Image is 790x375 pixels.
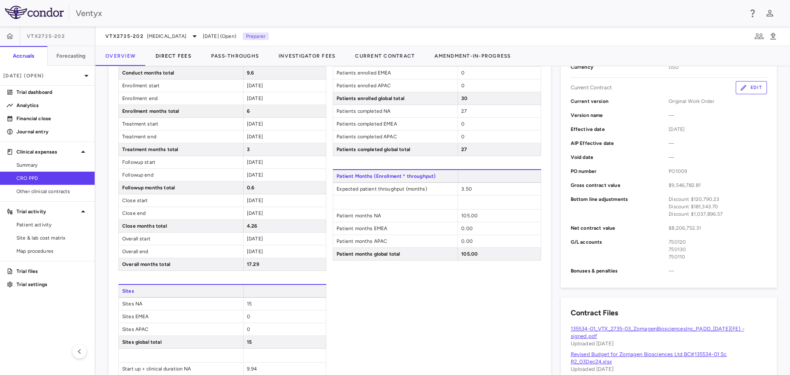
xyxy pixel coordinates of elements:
[16,281,88,288] p: Trial settings
[247,70,254,76] span: 9.6
[119,258,243,270] span: Overall months total
[16,208,78,215] p: Trial activity
[119,363,243,375] span: Start up + clinical duration NA
[119,336,243,348] span: Sites global total
[669,224,767,232] span: $8,206,752.31
[16,102,88,109] p: Analytics
[247,326,250,332] span: 0
[571,340,767,347] p: Uploaded [DATE]
[571,154,669,161] p: Void date
[461,70,465,76] span: 0
[247,185,254,191] span: 0.6
[119,207,243,219] span: Close end
[247,301,252,307] span: 15
[269,46,345,66] button: Investigator Fees
[247,83,263,89] span: [DATE]
[247,236,263,242] span: [DATE]
[333,183,458,195] span: Expected patient throughput (months)
[119,169,243,181] span: Followup end
[669,196,767,203] div: Discount $120,790.23
[669,112,767,119] span: —
[147,33,186,40] span: [MEDICAL_DATA]
[461,83,465,89] span: 0
[571,267,669,275] p: Bonuses & penalties
[16,148,78,156] p: Clinical expenses
[333,222,458,235] span: Patient months EMEA
[247,108,250,114] span: 6
[16,161,88,169] span: Summary
[247,95,263,101] span: [DATE]
[119,220,243,232] span: Close months total
[669,98,767,105] span: Original Work Order
[119,194,243,207] span: Close start
[461,226,473,231] span: 0.00
[119,233,243,245] span: Overall start
[571,63,669,71] p: Currency
[571,140,669,147] p: AIP Effective date
[333,118,458,130] span: Patients completed EMEA
[247,249,263,254] span: [DATE]
[119,245,243,258] span: Overall end
[669,63,767,71] span: USD
[16,188,88,195] span: Other clinical contracts
[247,159,263,165] span: [DATE]
[13,52,34,60] h6: Accruals
[669,168,767,175] span: PO1009
[3,72,81,79] p: [DATE] (Open)
[16,89,88,96] p: Trial dashboard
[571,196,669,218] p: Bottom line adjustments
[247,198,263,203] span: [DATE]
[243,33,269,40] p: Preparer
[16,115,88,122] p: Financial close
[571,84,612,91] p: Current Contract
[119,156,243,168] span: Followup start
[461,251,478,257] span: 105.00
[119,182,243,194] span: Followup months total
[571,326,744,339] a: 135534-01_VTX_2735-03_ZomagenBiosciencesInc_PADD_[DATE](FE) - signed.pdf
[333,235,458,247] span: Patient months APAC
[16,268,88,275] p: Trial files
[333,248,458,260] span: Patient months global total
[461,121,465,127] span: 0
[461,238,473,244] span: 0.00
[146,46,201,66] button: Direct Fees
[119,298,243,310] span: Sites NA
[425,46,520,66] button: Amendment-In-Progress
[669,246,767,253] div: 750130
[333,105,458,117] span: Patients completed NA
[571,182,669,189] p: Gross contract value
[333,170,458,182] span: Patient Months (Enrollment * throughput)
[16,128,88,135] p: Journal entry
[27,33,65,40] span: VTX2735-202
[247,172,263,178] span: [DATE]
[119,118,243,130] span: Treatment start
[461,147,467,152] span: 27
[201,46,269,66] button: Pass-Throughs
[333,143,458,156] span: Patients completed global total
[247,121,263,127] span: [DATE]
[16,175,88,182] span: CRO PPD
[16,247,88,255] span: Map procedures
[669,238,767,246] div: 750120
[571,98,669,105] p: Current version
[333,79,458,92] span: Patients enrolled APAC
[247,134,263,140] span: [DATE]
[119,143,243,156] span: Treatment months total
[669,126,767,133] span: [DATE]
[669,182,767,189] span: $9,546,782.81
[571,238,669,261] p: G/L accounts
[119,67,243,79] span: Conduct months total
[461,213,478,219] span: 105.00
[16,234,88,242] span: Site & lab cost matrix
[247,261,259,267] span: 17.29
[345,46,425,66] button: Current Contract
[333,67,458,79] span: Patients enrolled EMEA
[571,126,669,133] p: Effective date
[736,81,767,94] button: Edit
[16,221,88,228] span: Patient activity
[119,310,243,323] span: Sites EMEA
[247,366,257,372] span: 9.94
[247,339,252,345] span: 15
[119,130,243,143] span: Treatment end
[461,108,467,114] span: 27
